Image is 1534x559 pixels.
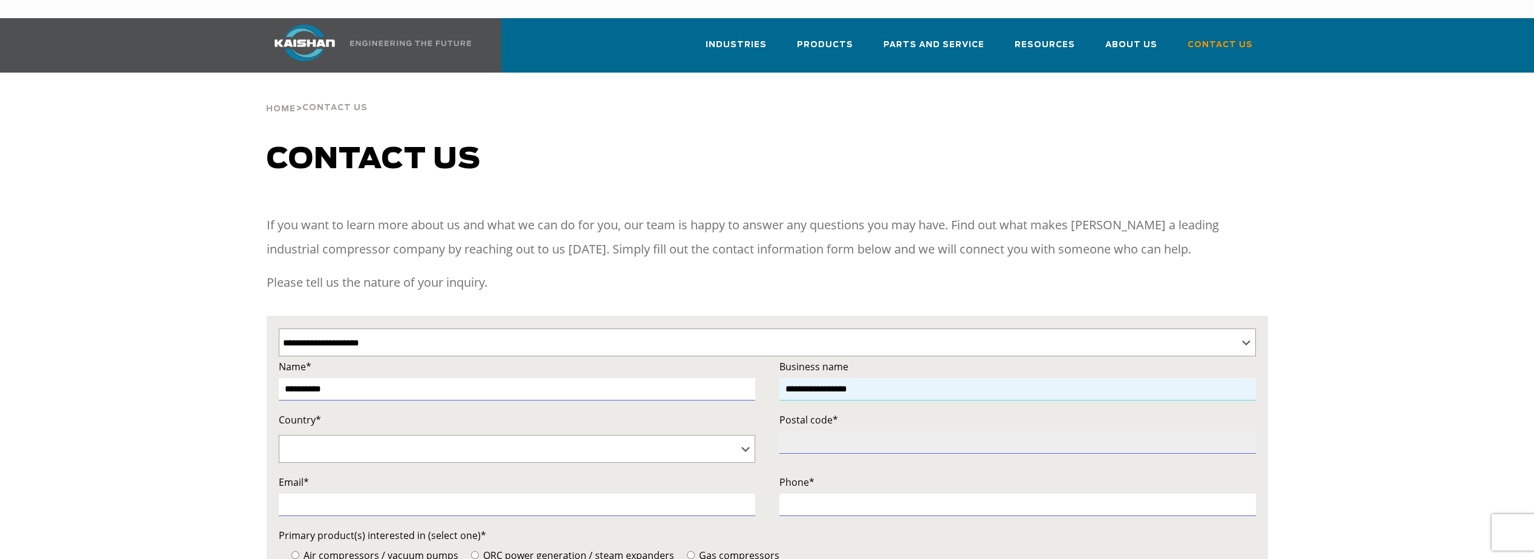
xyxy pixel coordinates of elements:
[1015,29,1075,70] a: Resources
[1015,38,1075,52] span: Resources
[687,551,695,559] input: Gas compressors
[266,103,296,114] a: Home
[779,358,1256,375] label: Business name
[302,104,368,112] span: Contact Us
[1105,38,1157,52] span: About Us
[706,29,767,70] a: Industries
[1188,29,1253,70] a: Contact Us
[267,145,481,174] span: Contact us
[279,411,755,428] label: Country*
[883,29,984,70] a: Parts and Service
[1105,29,1157,70] a: About Us
[259,25,350,61] img: kaishan logo
[291,551,299,559] input: Air compressors / vacuum pumps
[266,73,368,119] div: >
[797,29,853,70] a: Products
[266,105,296,113] span: Home
[279,358,755,375] label: Name*
[883,38,984,52] span: Parts and Service
[350,41,471,46] img: Engineering the future
[267,213,1268,261] p: If you want to learn more about us and what we can do for you, our team is happy to answer any qu...
[779,411,1256,428] label: Postal code*
[779,474,1256,491] label: Phone*
[1188,38,1253,52] span: Contact Us
[259,18,473,73] a: Kaishan USA
[471,551,479,559] input: ORC power generation / steam expanders
[797,38,853,52] span: Products
[267,270,1268,295] p: Please tell us the nature of your inquiry.
[706,38,767,52] span: Industries
[279,474,755,491] label: Email*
